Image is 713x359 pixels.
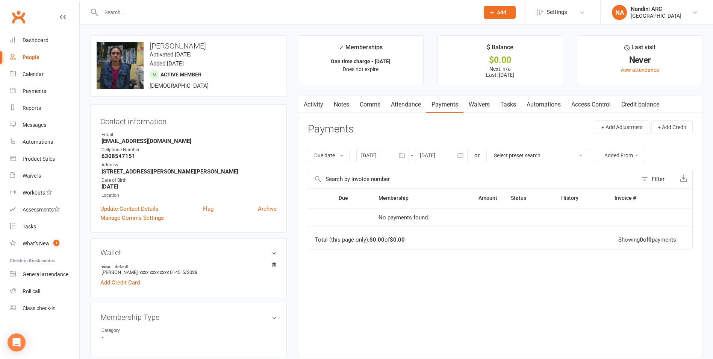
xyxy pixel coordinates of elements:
div: Total (this page only): of [315,237,405,243]
a: Dashboard [10,32,79,49]
a: Clubworx [9,8,28,26]
a: Workouts [10,184,79,201]
div: Filter [652,175,665,184]
span: Active member [160,71,201,78]
a: Class kiosk mode [10,300,79,317]
div: General attendance [23,271,68,277]
strong: - [101,334,277,341]
div: Automations [23,139,53,145]
button: Added From [597,149,646,162]
a: General attendance kiosk mode [10,266,79,283]
img: image1696775862.png [97,42,144,89]
p: Next: n/a Last: [DATE] [445,66,556,78]
div: $ Balance [487,43,513,56]
h3: Wallet [100,248,277,257]
span: [DEMOGRAPHIC_DATA] [150,82,209,89]
strong: [EMAIL_ADDRESS][DOMAIN_NAME] [101,138,277,145]
input: Search by invoice number [308,170,637,188]
a: Calendar [10,66,79,83]
strong: 0 [640,236,643,243]
a: Attendance [386,96,426,113]
a: Messages [10,117,79,134]
th: Due [332,189,372,208]
div: Assessments [23,207,60,213]
h3: Payments [308,123,354,135]
div: Reports [23,105,41,111]
span: default [112,263,131,269]
div: Never [584,56,695,64]
a: Waivers [10,167,79,184]
a: Update Contact Details [100,204,159,213]
i: ✓ [339,44,344,51]
span: 1 [53,240,59,246]
span: 5/2028 [182,269,197,275]
a: Comms [354,96,386,113]
a: What's New1 [10,235,79,252]
a: Tasks [10,218,79,235]
div: Messages [23,122,46,128]
div: Address [101,161,277,169]
strong: 6308547151 [101,153,277,160]
a: Payments [426,96,463,113]
strong: [STREET_ADDRESS][PERSON_NAME][PERSON_NAME] [101,168,277,175]
div: Roll call [23,288,40,294]
div: $0.00 [445,56,556,64]
div: Open Intercom Messenger [8,333,26,351]
a: Payments [10,83,79,100]
div: Cellphone Number [101,146,277,154]
div: Calendar [23,71,44,77]
div: Memberships [339,43,383,56]
div: NA [612,5,627,20]
time: Added [DATE] [150,60,184,67]
a: People [10,49,79,66]
a: Activity [298,96,328,113]
a: Archive [258,204,277,213]
div: or [474,151,480,160]
div: Workouts [23,190,45,196]
th: Amount [448,189,504,208]
div: [GEOGRAPHIC_DATA] [631,12,681,19]
th: Status [504,189,554,208]
div: Dashboard [23,37,48,43]
div: Location [101,192,277,199]
div: Product Sales [23,156,55,162]
a: Notes [328,96,354,113]
a: Product Sales [10,151,79,167]
th: History [554,189,608,208]
th: Membership [372,189,448,208]
a: Credit balance [616,96,665,113]
button: Due date [308,149,350,162]
span: Settings [546,4,567,21]
a: Access Control [566,96,616,113]
a: Roll call [10,283,79,300]
span: Add [497,9,506,15]
div: Category [101,327,163,334]
a: Assessments [10,201,79,218]
button: Add [484,6,516,19]
div: Showing of payments [618,237,676,243]
strong: [DATE] [101,183,277,190]
li: [PERSON_NAME] [100,262,277,276]
h3: [PERSON_NAME] [97,42,280,50]
a: Reports [10,100,79,117]
a: Automations [10,134,79,151]
a: Automations [521,96,566,113]
th: Invoice # [608,189,669,208]
strong: One time charge - [DATE] [331,58,391,64]
h3: Membership Type [100,313,277,321]
div: Nandini ARC [631,6,681,12]
a: Manage Comms Settings [100,213,164,222]
div: What's New [23,240,50,246]
a: Flag [203,204,213,213]
span: Does not expire [343,66,378,72]
div: Last visit [624,43,655,56]
div: Payments [23,88,46,94]
h3: Contact information [100,114,277,126]
button: + Add Adjustment [595,120,649,134]
td: No payments found. [372,208,504,227]
time: Activated [DATE] [150,51,192,58]
strong: $0.00 [390,236,405,243]
input: Search... [99,7,474,18]
div: Waivers [23,173,41,179]
strong: visa [101,263,273,269]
